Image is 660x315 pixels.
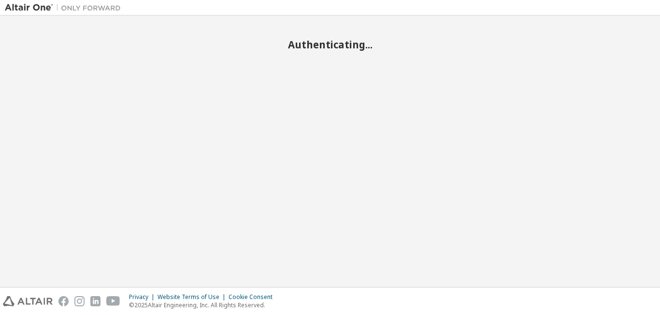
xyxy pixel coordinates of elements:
div: Privacy [129,293,158,301]
img: youtube.svg [106,296,120,306]
div: Website Terms of Use [158,293,229,301]
img: linkedin.svg [90,296,100,306]
img: facebook.svg [58,296,69,306]
img: altair_logo.svg [3,296,53,306]
img: Altair One [5,3,126,13]
p: © 2025 Altair Engineering, Inc. All Rights Reserved. [129,301,278,309]
div: Cookie Consent [229,293,278,301]
img: instagram.svg [74,296,85,306]
h2: Authenticating... [5,38,655,51]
